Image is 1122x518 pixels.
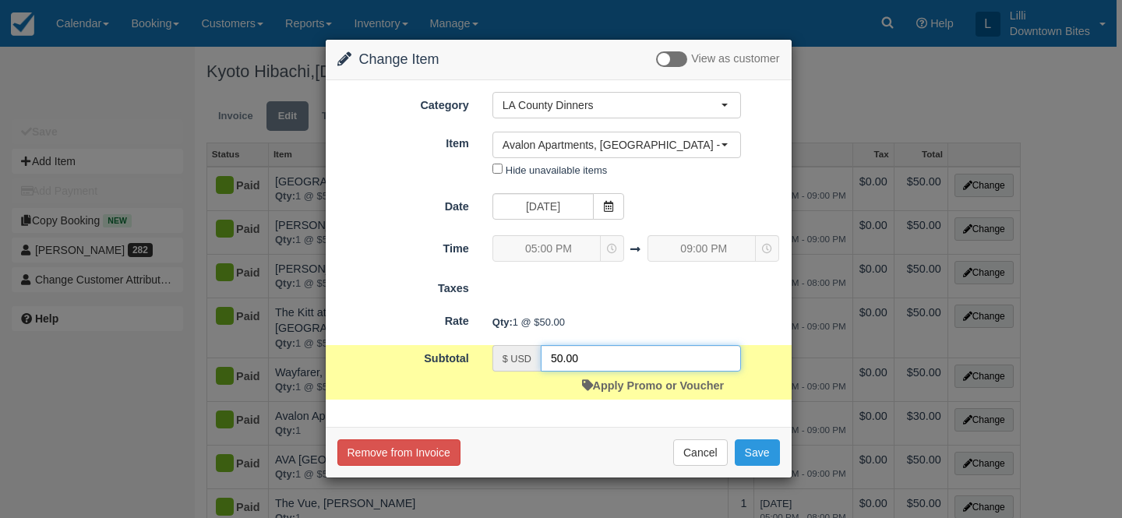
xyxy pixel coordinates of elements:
[326,345,481,367] label: Subtotal
[503,354,531,365] small: $ USD
[492,132,741,158] button: Avalon Apartments, [GEOGRAPHIC_DATA] - Dinner
[582,379,724,392] a: Apply Promo or Voucher
[503,97,721,113] span: LA County Dinners
[326,275,481,297] label: Taxes
[503,137,721,153] span: Avalon Apartments, [GEOGRAPHIC_DATA] - Dinner
[673,439,728,466] button: Cancel
[506,164,607,176] label: Hide unavailable items
[492,92,741,118] button: LA County Dinners
[326,130,481,152] label: Item
[492,316,513,328] strong: Qty
[481,309,792,335] div: 1 @ $50.00
[359,51,439,67] span: Change Item
[691,53,779,65] span: View as customer
[326,92,481,114] label: Category
[337,439,460,466] button: Remove from Invoice
[735,439,780,466] button: Save
[326,235,481,257] label: Time
[326,193,481,215] label: Date
[326,308,481,329] label: Rate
